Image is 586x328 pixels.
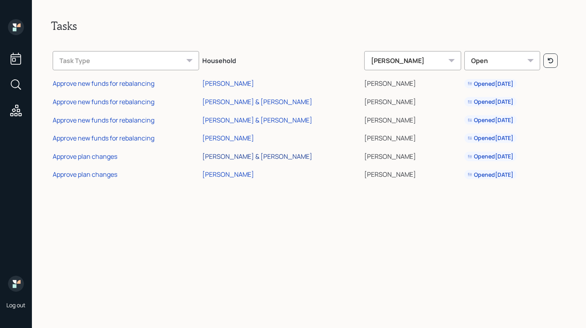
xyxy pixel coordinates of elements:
[6,301,26,309] div: Log out
[53,97,154,106] div: Approve new funds for rebalancing
[53,134,154,142] div: Approve new funds for rebalancing
[202,79,254,88] div: [PERSON_NAME]
[468,98,513,106] div: Opened [DATE]
[202,116,312,124] div: [PERSON_NAME] & [PERSON_NAME]
[201,45,362,73] th: Household
[202,170,254,179] div: [PERSON_NAME]
[468,116,513,124] div: Opened [DATE]
[363,110,463,128] td: [PERSON_NAME]
[51,19,567,33] h2: Tasks
[53,116,154,124] div: Approve new funds for rebalancing
[364,51,461,70] div: [PERSON_NAME]
[468,171,513,179] div: Opened [DATE]
[53,51,199,70] div: Task Type
[8,276,24,292] img: retirable_logo.png
[363,164,463,183] td: [PERSON_NAME]
[202,97,312,106] div: [PERSON_NAME] & [PERSON_NAME]
[468,134,513,142] div: Opened [DATE]
[464,51,540,70] div: Open
[202,134,254,142] div: [PERSON_NAME]
[202,152,312,161] div: [PERSON_NAME] & [PERSON_NAME]
[363,73,463,92] td: [PERSON_NAME]
[363,128,463,146] td: [PERSON_NAME]
[363,146,463,164] td: [PERSON_NAME]
[468,152,513,160] div: Opened [DATE]
[53,79,154,88] div: Approve new funds for rebalancing
[363,91,463,110] td: [PERSON_NAME]
[53,170,117,179] div: Approve plan changes
[468,80,513,88] div: Opened [DATE]
[53,152,117,161] div: Approve plan changes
